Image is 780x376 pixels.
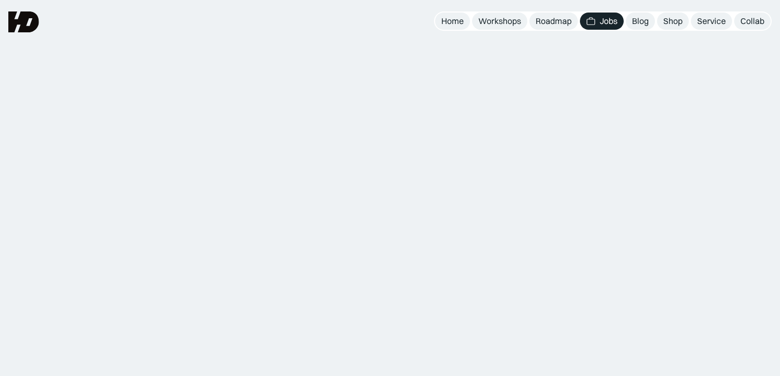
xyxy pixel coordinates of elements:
[697,16,726,27] div: Service
[734,13,771,30] a: Collab
[441,16,464,27] div: Home
[740,16,764,27] div: Collab
[632,16,649,27] div: Blog
[472,13,527,30] a: Workshops
[529,13,578,30] a: Roadmap
[478,16,521,27] div: Workshops
[626,13,655,30] a: Blog
[435,13,470,30] a: Home
[663,16,683,27] div: Shop
[536,16,572,27] div: Roadmap
[657,13,689,30] a: Shop
[580,13,624,30] a: Jobs
[691,13,732,30] a: Service
[600,16,617,27] div: Jobs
